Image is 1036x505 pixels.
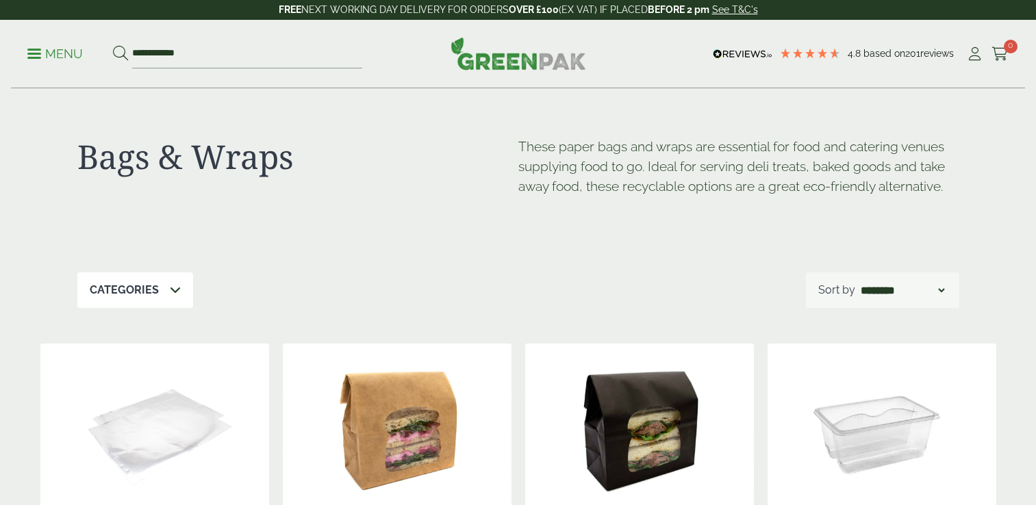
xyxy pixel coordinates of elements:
span: 0 [1004,40,1018,53]
span: reviews [920,48,954,59]
strong: FREE [279,4,301,15]
p: These paper bags and wraps are essential for food and catering venues supplying food to go. Ideal... [518,137,959,196]
a: See T&C's [712,4,758,15]
p: Menu [27,46,83,62]
i: My Account [966,47,983,61]
img: REVIEWS.io [713,49,772,59]
span: Based on [863,48,905,59]
a: 0 [991,44,1009,64]
p: Categories [90,282,159,298]
strong: OVER £100 [509,4,559,15]
span: 201 [905,48,920,59]
select: Shop order [858,282,947,298]
span: 4.8 [848,48,863,59]
h1: Bags & Wraps [77,137,518,177]
i: Cart [991,47,1009,61]
div: 4.79 Stars [779,47,841,60]
img: GreenPak Supplies [451,37,586,70]
a: Menu [27,46,83,60]
p: Sort by [818,282,855,298]
strong: BEFORE 2 pm [648,4,709,15]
